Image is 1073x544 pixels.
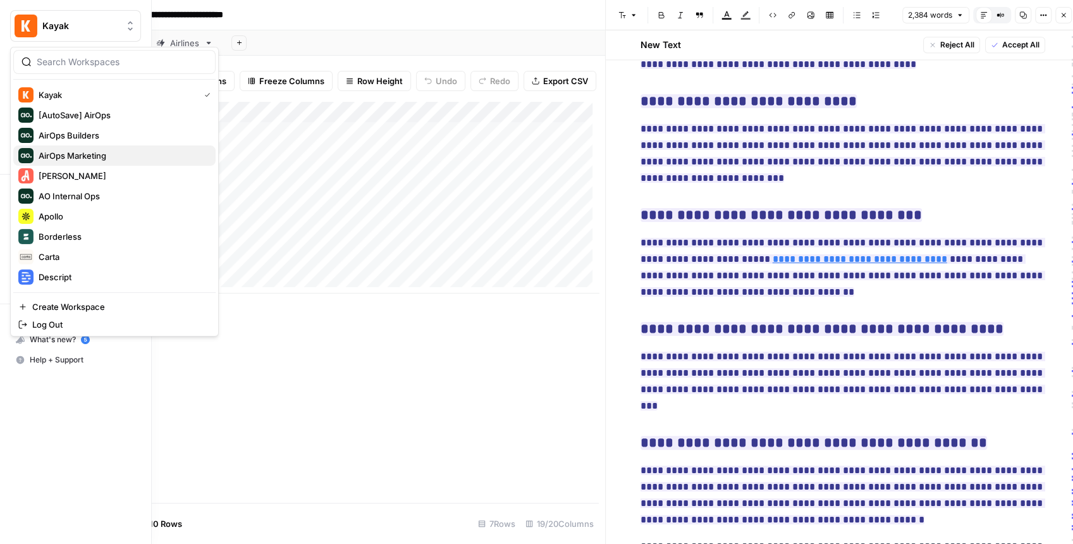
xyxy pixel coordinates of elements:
[641,39,681,51] h2: New Text
[338,71,411,91] button: Row Height
[18,229,34,244] img: Borderless Logo
[416,71,465,91] button: Undo
[436,75,457,87] span: Undo
[10,350,141,370] button: Help + Support
[908,9,952,21] span: 2,384 words
[18,209,34,224] img: Apollo Logo
[10,10,141,42] button: Workspace: Kayak
[11,330,140,349] div: What's new?
[39,230,205,243] span: Borderless
[13,298,216,316] a: Create Workspace
[39,129,205,142] span: AirOps Builders
[923,37,980,53] button: Reject All
[940,39,974,51] span: Reject All
[18,128,34,143] img: AirOps Builders Logo
[543,75,588,87] span: Export CSV
[39,89,194,101] span: Kayak
[13,316,216,333] a: Log Out
[83,337,87,343] text: 5
[18,269,34,285] img: Descript Logo
[490,75,510,87] span: Redo
[145,30,224,56] a: Airlines
[39,109,205,121] span: [AutoSave] AirOps
[39,250,205,263] span: Carta
[42,20,119,32] span: Kayak
[902,7,969,23] button: 2,384 words
[520,514,599,534] div: 19/20 Columns
[18,108,34,123] img: [AutoSave] AirOps Logo
[18,87,34,102] img: Kayak Logo
[18,189,34,204] img: AO Internal Ops Logo
[39,170,205,182] span: [PERSON_NAME]
[1002,39,1039,51] span: Accept All
[524,71,596,91] button: Export CSV
[10,47,219,337] div: Workspace: Kayak
[18,249,34,264] img: Carta Logo
[39,210,205,223] span: Apollo
[240,71,333,91] button: Freeze Columns
[470,71,518,91] button: Redo
[32,300,205,313] span: Create Workspace
[132,517,182,530] span: Add 10 Rows
[985,37,1045,53] button: Accept All
[259,75,324,87] span: Freeze Columns
[357,75,403,87] span: Row Height
[30,354,135,366] span: Help + Support
[18,148,34,163] img: AirOps Marketing Logo
[10,330,141,350] button: What's new? 5
[170,37,199,49] div: Airlines
[473,514,520,534] div: 7 Rows
[15,15,37,37] img: Kayak Logo
[39,149,205,162] span: AirOps Marketing
[18,168,34,183] img: Angi Logo
[39,271,205,283] span: Descript
[37,56,207,68] input: Search Workspaces
[32,318,205,331] span: Log Out
[39,190,205,202] span: AO Internal Ops
[81,335,90,344] a: 5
